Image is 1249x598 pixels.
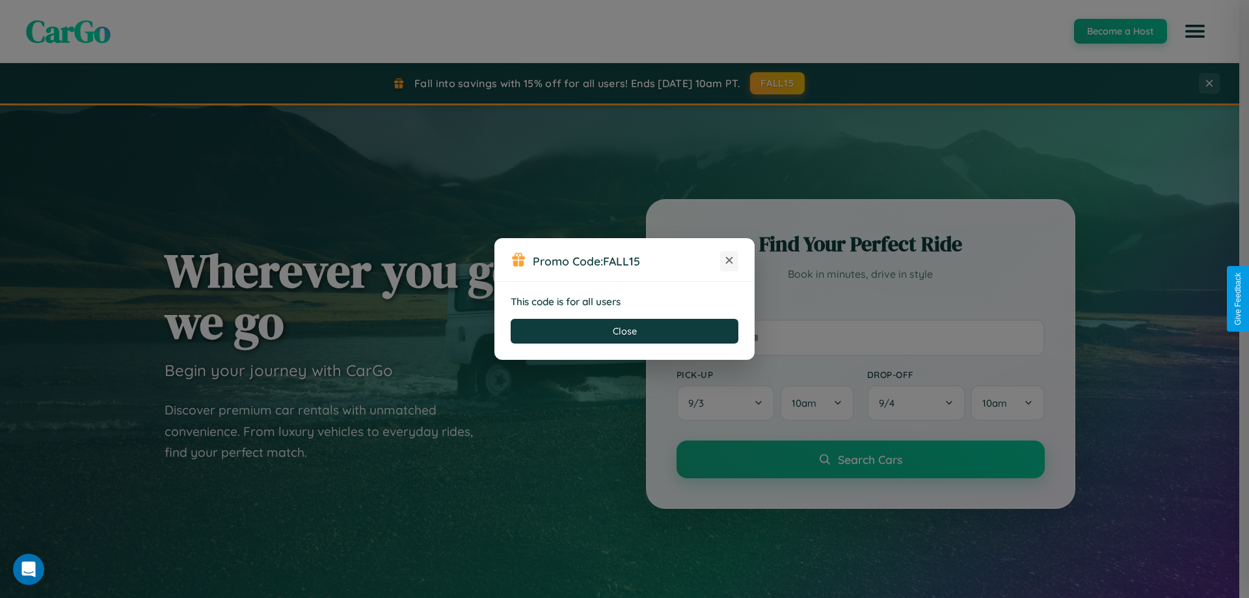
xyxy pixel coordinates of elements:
div: Open Intercom Messenger [13,554,44,585]
strong: This code is for all users [511,295,621,308]
b: FALL15 [603,254,640,268]
div: Give Feedback [1233,273,1242,325]
button: Close [511,319,738,344]
h3: Promo Code: [533,254,720,268]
